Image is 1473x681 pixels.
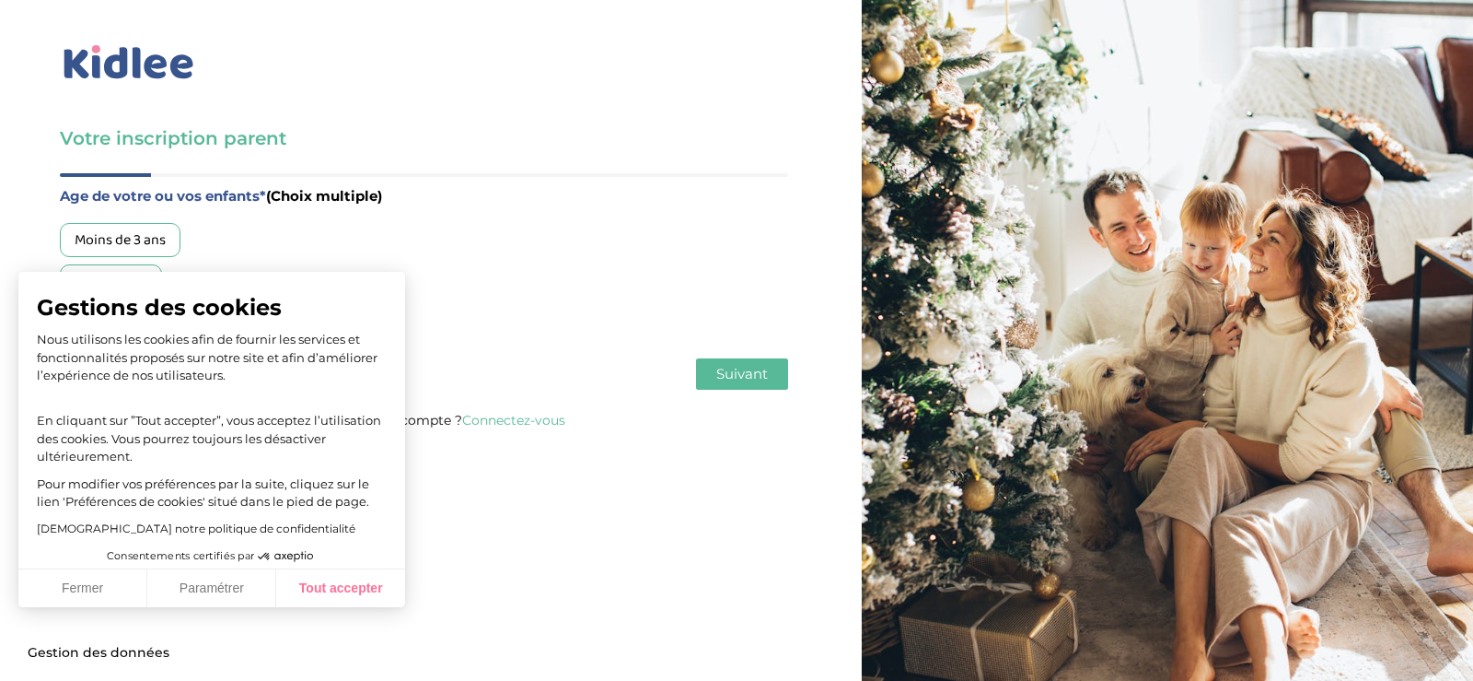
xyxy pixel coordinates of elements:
button: Paramétrer [147,569,276,608]
span: Gestions des cookies [37,294,387,322]
div: Moins de 3 ans [60,223,180,257]
span: Suivant [716,365,768,382]
span: Consentements certifiés par [107,551,254,561]
h3: Votre inscription parent [60,125,788,151]
button: Suivant [696,358,788,390]
svg: Axeptio [258,529,313,584]
label: Age de votre ou vos enfants* [60,184,788,208]
p: Pour modifier vos préférences par la suite, cliquez sur le lien 'Préférences de cookies' situé da... [37,476,387,511]
button: Consentements certifiés par [98,545,326,569]
img: logo_kidlee_bleu [60,41,198,84]
span: (Choix multiple) [266,187,382,205]
a: [DEMOGRAPHIC_DATA] notre politique de confidentialité [37,522,355,535]
div: De 3 à 6 ans [60,264,162,299]
button: Fermer le widget sans consentement [17,634,180,673]
a: Connectez-vous [462,412,565,429]
span: Gestion des données [28,645,169,662]
p: En cliquant sur ”Tout accepter”, vous acceptez l’utilisation des cookies. Vous pourrez toujours l... [37,394,387,466]
button: Tout accepter [276,569,405,608]
p: Nous utilisons les cookies afin de fournir les services et fonctionnalités proposés sur notre sit... [37,331,387,385]
button: Fermer [18,569,147,608]
p: Vous avez déjà un compte ? [60,408,788,432]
